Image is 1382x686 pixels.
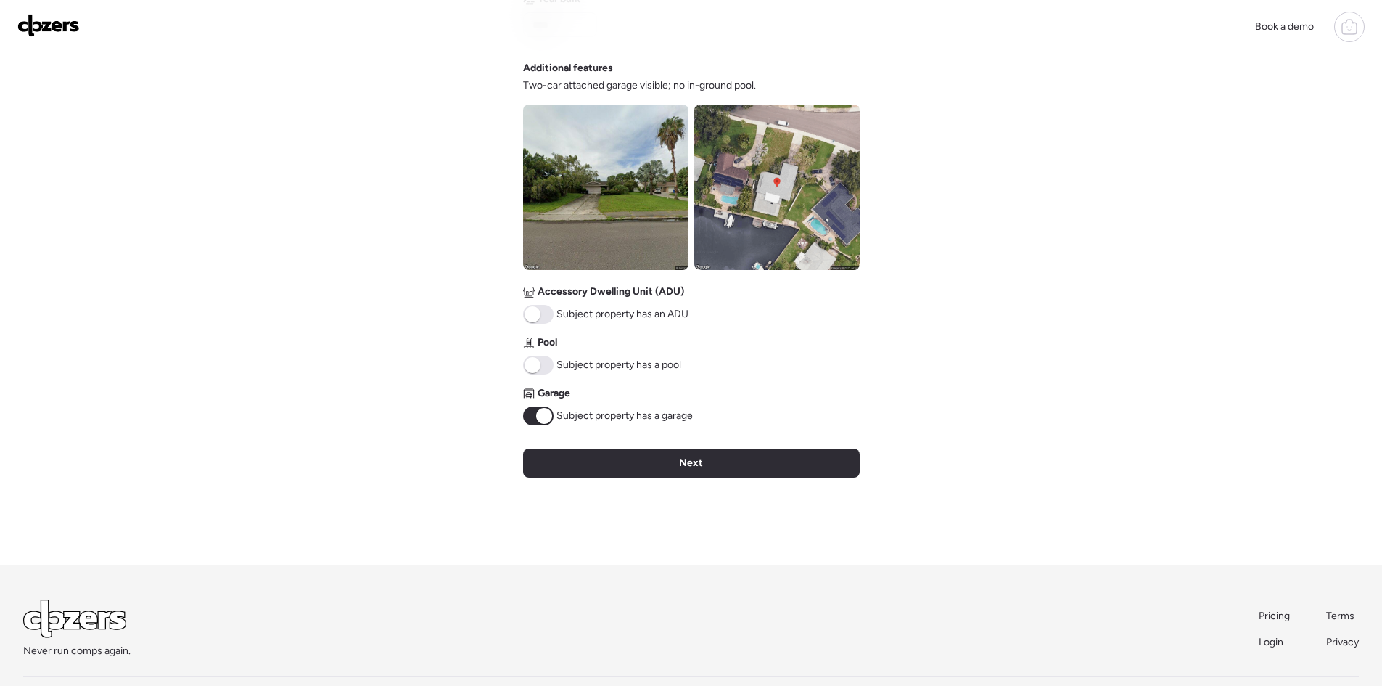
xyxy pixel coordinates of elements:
span: Book a demo [1255,20,1314,33]
img: Logo [17,14,80,37]
a: Privacy [1326,635,1359,650]
span: Subject property has a pool [556,358,681,372]
span: Subject property has a garage [556,409,693,423]
span: Next [679,456,703,470]
span: Garage [538,386,570,401]
img: Logo Light [23,600,126,638]
span: Pricing [1259,610,1290,622]
span: Additional features [523,61,613,75]
span: Login [1259,636,1283,648]
span: Privacy [1326,636,1359,648]
span: Subject property has an ADU [556,307,688,322]
span: Accessory Dwelling Unit (ADU) [538,285,684,299]
a: Login [1259,635,1291,650]
span: Pool [538,335,557,350]
a: Pricing [1259,609,1291,624]
span: Two-car attached garage visible; no in-ground pool. [523,78,756,93]
span: Terms [1326,610,1354,622]
a: Terms [1326,609,1359,624]
span: Never run comps again. [23,644,131,658]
